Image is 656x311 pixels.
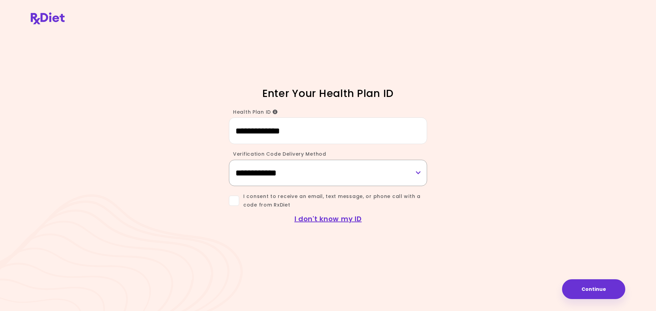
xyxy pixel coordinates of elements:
button: Continue [562,279,625,299]
span: Health Plan ID [233,109,278,115]
span: I consent to receive an email, text message, or phone call with a code from RxDiet [239,192,427,209]
label: Verification Code Delivery Method [229,151,326,157]
a: I don't know my ID [295,214,362,224]
img: RxDiet [31,12,65,24]
i: Info [273,110,278,114]
h1: Enter Your Health Plan ID [208,87,448,100]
